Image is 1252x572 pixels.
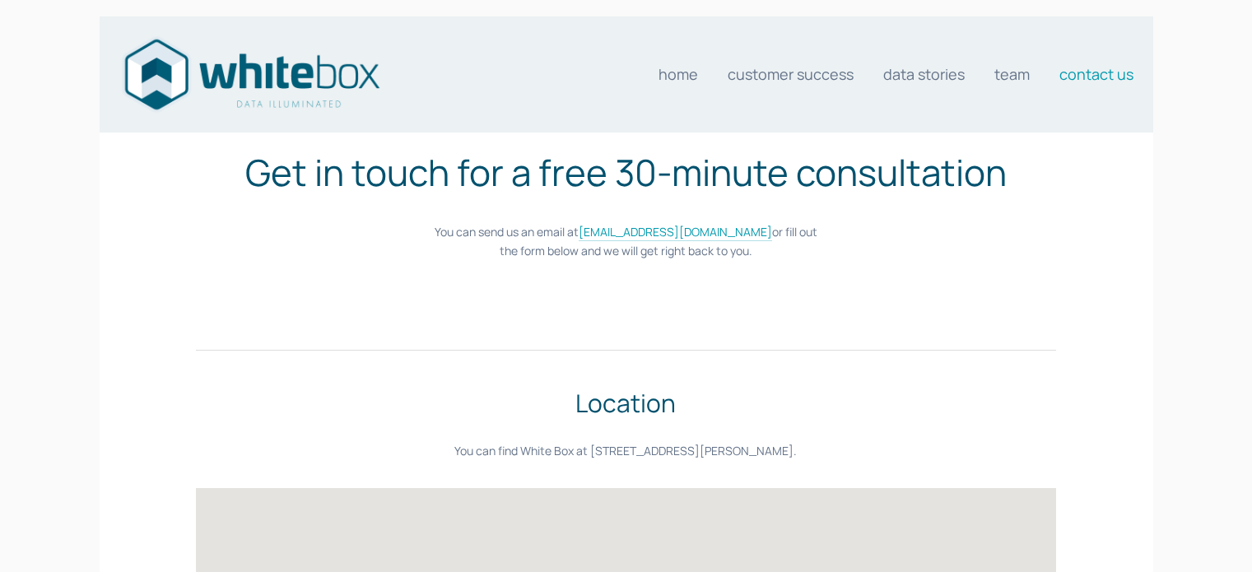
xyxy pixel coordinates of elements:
[883,58,965,91] a: Data stories
[1059,58,1133,91] a: Contact us
[119,34,383,115] img: Data consultants
[196,223,1055,260] p: You can send us an email at or fill out the form below and we will get right back to you.
[728,58,854,91] a: Customer Success
[196,145,1055,199] h1: Get in touch for a free 30-minute consultation
[659,58,698,91] a: Home
[196,442,1055,460] p: You can find White Box at [STREET_ADDRESS][PERSON_NAME].
[994,58,1030,91] a: Team
[579,224,772,241] a: [EMAIL_ADDRESS][DOMAIN_NAME]
[196,384,1055,421] h2: Location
